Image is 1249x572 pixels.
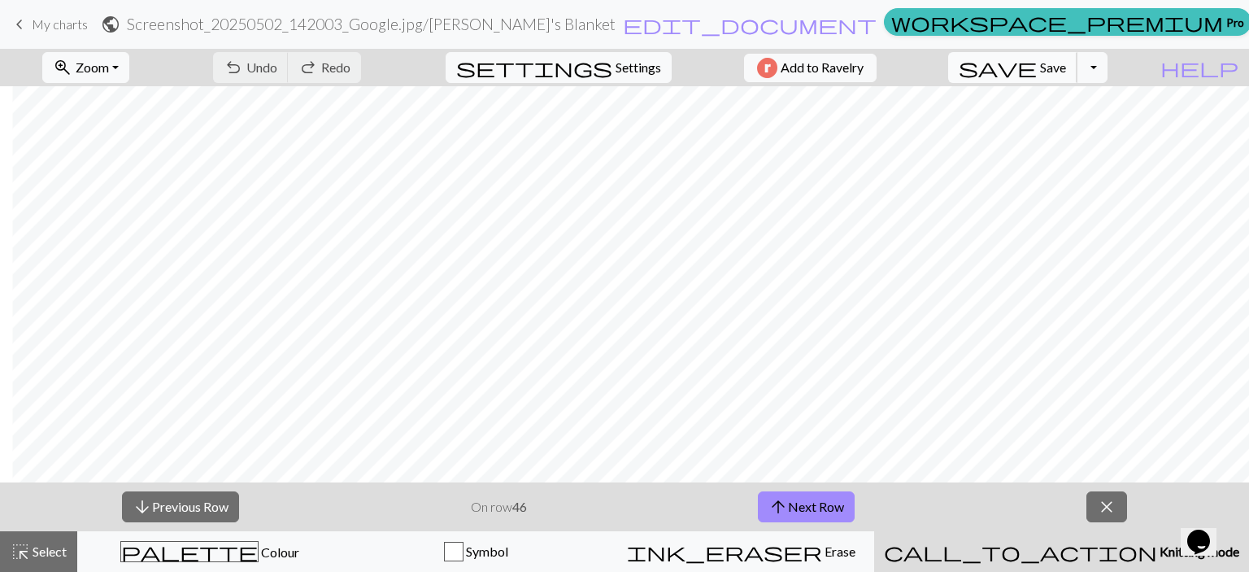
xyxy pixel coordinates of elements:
span: ink_eraser [627,540,822,563]
strong: 46 [512,499,527,514]
span: Erase [822,544,855,559]
span: arrow_downward [133,496,152,518]
span: keyboard_arrow_left [10,13,29,36]
iframe: chat widget [1181,507,1233,556]
span: Add to Ravelry [781,58,864,78]
span: close [1097,496,1116,518]
button: Save [948,52,1077,83]
button: Add to Ravelry [744,54,877,82]
span: My charts [32,16,88,32]
button: Erase [608,531,874,572]
button: Next Row [758,491,855,522]
span: Zoom [76,59,109,75]
span: Select [30,544,67,559]
span: save [959,56,1037,79]
i: Settings [456,58,612,77]
button: SettingsSettings [446,52,672,83]
span: Settings [616,58,661,77]
span: call_to_action [884,540,1157,563]
button: Symbol [343,531,609,572]
span: zoom_in [53,56,72,79]
span: workspace_premium [891,11,1223,33]
a: My charts [10,11,88,38]
p: On row [471,497,527,517]
span: help [1160,56,1238,79]
h2: Screenshot_20250502_142003_Google.jpg / [PERSON_NAME]'s Blanket [127,15,616,33]
span: Save [1040,59,1066,75]
span: Knitting mode [1157,544,1239,559]
span: settings [456,56,612,79]
button: Knitting mode [874,531,1249,572]
span: arrow_upward [768,496,788,518]
span: public [101,13,120,36]
button: Previous Row [122,491,239,522]
button: Zoom [42,52,129,83]
span: Symbol [463,544,508,559]
span: Colour [259,544,299,560]
span: edit_document [623,13,877,36]
span: highlight_alt [11,540,30,563]
button: Colour [77,531,343,572]
img: Ravelry [757,58,777,78]
span: palette [121,540,258,563]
